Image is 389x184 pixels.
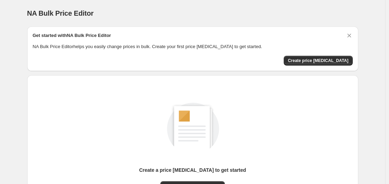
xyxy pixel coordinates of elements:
p: NA Bulk Price Editor helps you easily change prices in bulk. Create your first price [MEDICAL_DAT... [33,43,353,50]
button: Create price change job [284,56,353,66]
span: Create price [MEDICAL_DATA] [288,58,349,63]
span: NA Bulk Price Editor [27,9,94,17]
button: Dismiss card [346,32,353,39]
h2: Get started with NA Bulk Price Editor [33,32,111,39]
p: Create a price [MEDICAL_DATA] to get started [139,167,246,174]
